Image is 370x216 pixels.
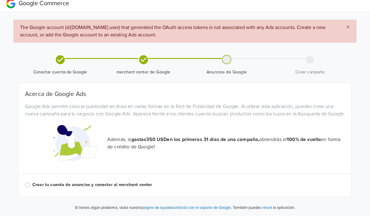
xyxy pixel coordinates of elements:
button: Close [340,20,356,35]
span: Conectar cuenta de Google [21,69,99,75]
span: Anuncios de Google [187,69,266,75]
span: merchant center de Google [104,69,183,75]
span: The Google account (@[DOMAIN_NAME] user) that generated the OAuth access tokens is not associated... [20,24,326,38]
strong: gastas 350 USD en los primeros 31 días de una campaña, [131,136,260,143]
div: Google Ads permite colocar publicidad en línea en varias formas en la Red de Publicidad de Google... [20,103,350,118]
h5: Acerca de Google Ads [25,90,345,98]
button: reset [262,204,272,211]
p: Además, si obtendrás el en forma de crédito de Google! [107,136,345,151]
a: página de ayuda [142,205,171,210]
label: Crear tu cuenta de anuncios y conectar al merchant center [32,181,345,188]
p: También puedes la aplicación. [232,204,295,211]
strong: 100% de vuelta [287,136,321,143]
span: × [346,23,350,32]
a: contacta con el soporte de Google [173,205,231,210]
img: Google Promotional Codes [52,120,98,166]
p: Si tienes algún problema, visita nuestra o . [75,205,232,211]
span: Crear campaña [271,69,349,75]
